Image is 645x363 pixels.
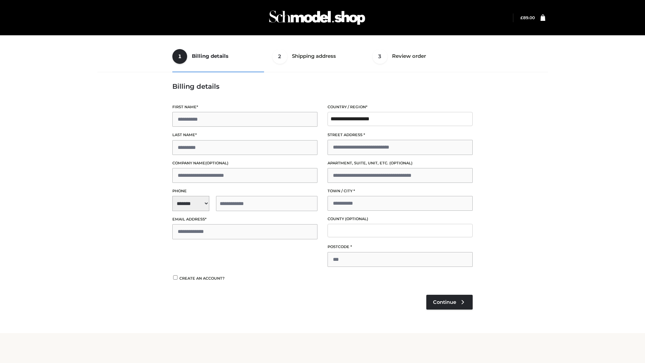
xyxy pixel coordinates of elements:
[520,15,523,20] span: £
[426,295,473,310] a: Continue
[345,216,368,221] span: (optional)
[328,104,473,110] label: Country / Region
[172,188,317,194] label: Phone
[520,15,535,20] bdi: 89.00
[520,15,535,20] a: £89.00
[389,161,413,165] span: (optional)
[179,276,225,281] span: Create an account?
[328,216,473,222] label: County
[433,299,456,305] span: Continue
[172,275,178,280] input: Create an account?
[328,244,473,250] label: Postcode
[328,160,473,166] label: Apartment, suite, unit, etc.
[172,104,317,110] label: First name
[172,82,473,90] h3: Billing details
[172,132,317,138] label: Last name
[267,4,368,31] img: Schmodel Admin 964
[172,216,317,223] label: Email address
[328,132,473,138] label: Street address
[205,161,228,165] span: (optional)
[172,160,317,166] label: Company name
[328,188,473,194] label: Town / City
